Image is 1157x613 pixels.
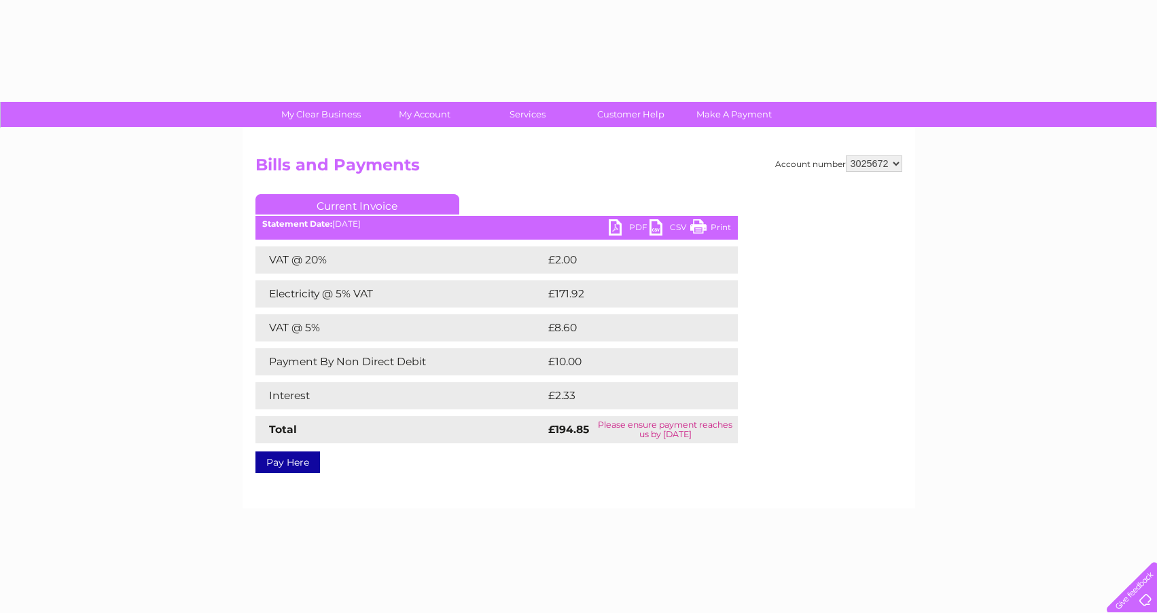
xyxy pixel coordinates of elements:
a: Make A Payment [678,102,790,127]
a: Services [471,102,584,127]
div: [DATE] [255,219,738,229]
a: Current Invoice [255,194,459,215]
h2: Bills and Payments [255,155,902,181]
strong: Total [269,423,297,436]
strong: £194.85 [548,423,589,436]
a: Print [690,219,731,239]
td: £10.00 [545,348,710,375]
td: Interest [255,382,545,409]
a: CSV [649,219,690,239]
a: My Account [368,102,480,127]
a: My Clear Business [265,102,377,127]
a: Pay Here [255,451,320,473]
td: £171.92 [545,280,711,308]
td: Electricity @ 5% VAT [255,280,545,308]
b: Statement Date: [262,219,332,229]
td: £2.00 [545,246,707,274]
td: VAT @ 20% [255,246,545,274]
td: VAT @ 5% [255,314,545,341]
a: Customer Help [575,102,687,127]
td: Payment By Non Direct Debit [255,348,545,375]
div: Account number [775,155,902,172]
a: PDF [609,219,649,239]
td: £2.33 [545,382,706,409]
td: Please ensure payment reaches us by [DATE] [593,416,738,443]
td: £8.60 [545,314,707,341]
